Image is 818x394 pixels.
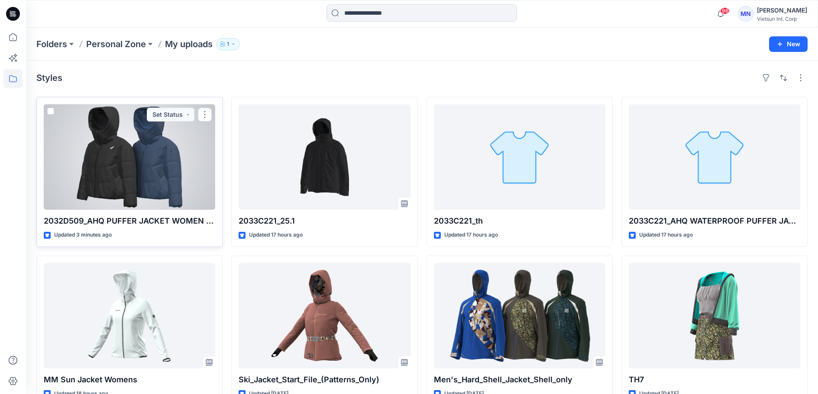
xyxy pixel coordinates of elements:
a: MM Sun Jacket Womens [44,263,215,368]
h4: Styles [36,73,62,83]
p: 2032D509_AHQ PUFFER JACKET WOMEN WESTERN_SMS_AW26 [44,215,215,227]
p: Updated 17 hours ago [444,231,498,240]
div: [PERSON_NAME] [757,5,807,16]
a: 2033C221_25.1 [239,104,410,210]
div: Vietsun Int. Corp [757,16,807,22]
p: My uploads [165,38,213,50]
a: TH7 [629,263,800,368]
a: Personal Zone [86,38,146,50]
a: Folders [36,38,67,50]
button: New [769,36,808,52]
p: Men's_Hard_Shell_Jacket_Shell_only [434,374,605,386]
p: 2033C221_th [434,215,605,227]
p: Updated 3 minutes ago [54,231,112,240]
a: 2033C221_AHQ WATERPROOF PUFFER JACEKT UNISEX WESTERN_AW26_PRE SMS [629,104,800,210]
p: Updated 17 hours ago [639,231,693,240]
p: MM Sun Jacket Womens [44,374,215,386]
p: Updated 17 hours ago [249,231,303,240]
p: Ski_Jacket_Start_File_(Patterns_Only) [239,374,410,386]
a: Ski_Jacket_Start_File_(Patterns_Only) [239,263,410,368]
p: 2033C221_AHQ WATERPROOF PUFFER JACEKT UNISEX WESTERN_AW26_PRE SMS [629,215,800,227]
p: TH7 [629,374,800,386]
p: 2033C221_25.1 [239,215,410,227]
a: 2032D509_AHQ PUFFER JACKET WOMEN WESTERN_SMS_AW26 [44,104,215,210]
span: 96 [720,7,730,14]
div: MN [738,6,753,22]
p: 1 [227,39,229,49]
a: Men's_Hard_Shell_Jacket_Shell_only [434,263,605,368]
button: 1 [216,38,240,50]
a: 2033C221_th [434,104,605,210]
